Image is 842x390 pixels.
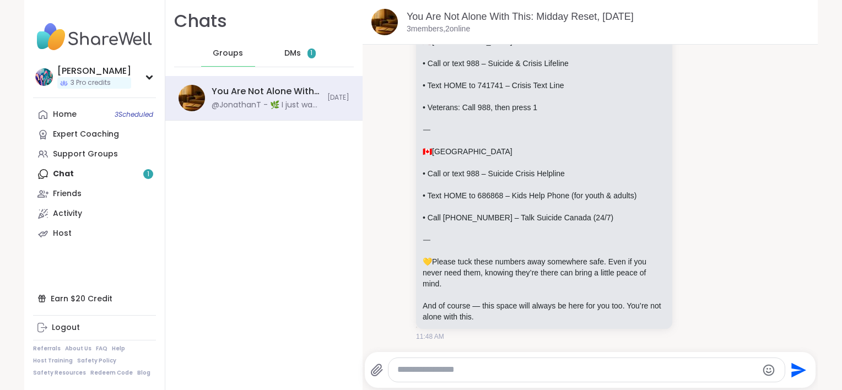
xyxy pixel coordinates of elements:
div: Host [53,228,72,239]
a: Safety Policy [77,357,116,365]
span: 🇨🇦 [423,147,432,156]
button: Emoji picker [762,364,775,377]
a: Host Training [33,357,73,365]
div: [PERSON_NAME] [57,65,131,77]
a: Friends [33,184,156,204]
a: FAQ [96,345,107,353]
p: ⸻ [423,124,666,135]
p: 3 members, 2 online [407,24,470,35]
button: Send [785,357,810,382]
a: About Us [65,345,91,353]
span: [DATE] [327,93,349,102]
p: ⸻ [423,234,666,245]
a: Host [33,224,156,243]
span: 3 Scheduled [115,110,153,119]
img: hollyjanicki [35,68,53,86]
div: Activity [53,208,82,219]
a: You Are Not Alone With This: Midday Reset, [DATE] [407,11,634,22]
p: • Call or text 988 – Suicide Crisis Helpline [423,168,666,179]
p: • Text HOME to 686868 – Kids Help Phone (for youth & adults) [423,190,666,201]
p: And of course — this space will always be here for you too. You’re not alone with this. [423,300,666,322]
p: • Text HOME to 741741 – Crisis Text Line [423,80,666,91]
p: • Veterans: Call 988, then press 1 [423,102,666,113]
div: Support Groups [53,149,118,160]
div: @JonathanT - 🌿 I just want to remind everyone — if things ever feel too heavy outside of group, y... [212,100,321,111]
a: Redeem Code [90,369,133,377]
span: 11:48 AM [416,332,444,342]
img: You Are Not Alone With This: Midday Reset, Oct 13 [179,85,205,111]
p: • Call [PHONE_NUMBER] – Talk Suicide Canada (24/7) [423,212,666,223]
h1: Chats [174,9,227,34]
span: 🇺🇸 [423,37,432,46]
a: Help [112,345,125,353]
a: Blog [137,369,150,377]
span: DMs [284,48,301,59]
a: Safety Resources [33,369,86,377]
a: Activity [33,204,156,224]
p: [GEOGRAPHIC_DATA] [423,146,666,157]
div: Logout [52,322,80,333]
p: • Call or text 988 – Suicide & Crisis Lifeline [423,58,666,69]
span: 3 Pro credits [71,78,111,88]
span: 💛 [423,257,432,266]
span: Groups [213,48,243,59]
div: Home [53,109,77,120]
textarea: Type your message [397,364,757,376]
a: Support Groups [33,144,156,164]
img: ShareWell Nav Logo [33,18,156,56]
img: You Are Not Alone With This: Midday Reset, Oct 13 [371,9,398,35]
div: You Are Not Alone With This: Midday Reset, [DATE] [212,85,321,97]
a: Logout [33,318,156,338]
a: Home3Scheduled [33,105,156,124]
p: Please tuck these numbers away somewhere safe. Even if you never need them, knowing they’re there... [423,256,666,289]
div: Expert Coaching [53,129,119,140]
span: 1 [310,48,312,58]
a: Referrals [33,345,61,353]
div: Friends [53,188,82,199]
a: Expert Coaching [33,124,156,144]
div: Earn $20 Credit [33,289,156,308]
